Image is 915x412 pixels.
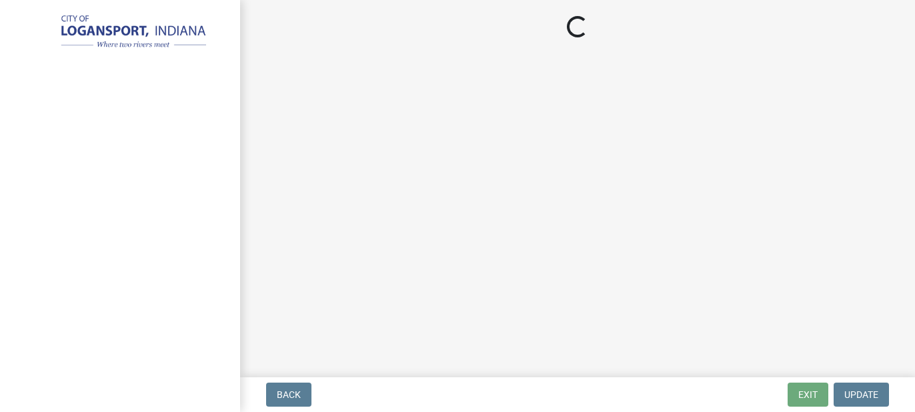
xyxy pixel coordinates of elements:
[266,383,311,407] button: Back
[788,383,828,407] button: Exit
[834,383,889,407] button: Update
[277,389,301,400] span: Back
[844,389,878,400] span: Update
[27,14,219,51] img: City of Logansport, Indiana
